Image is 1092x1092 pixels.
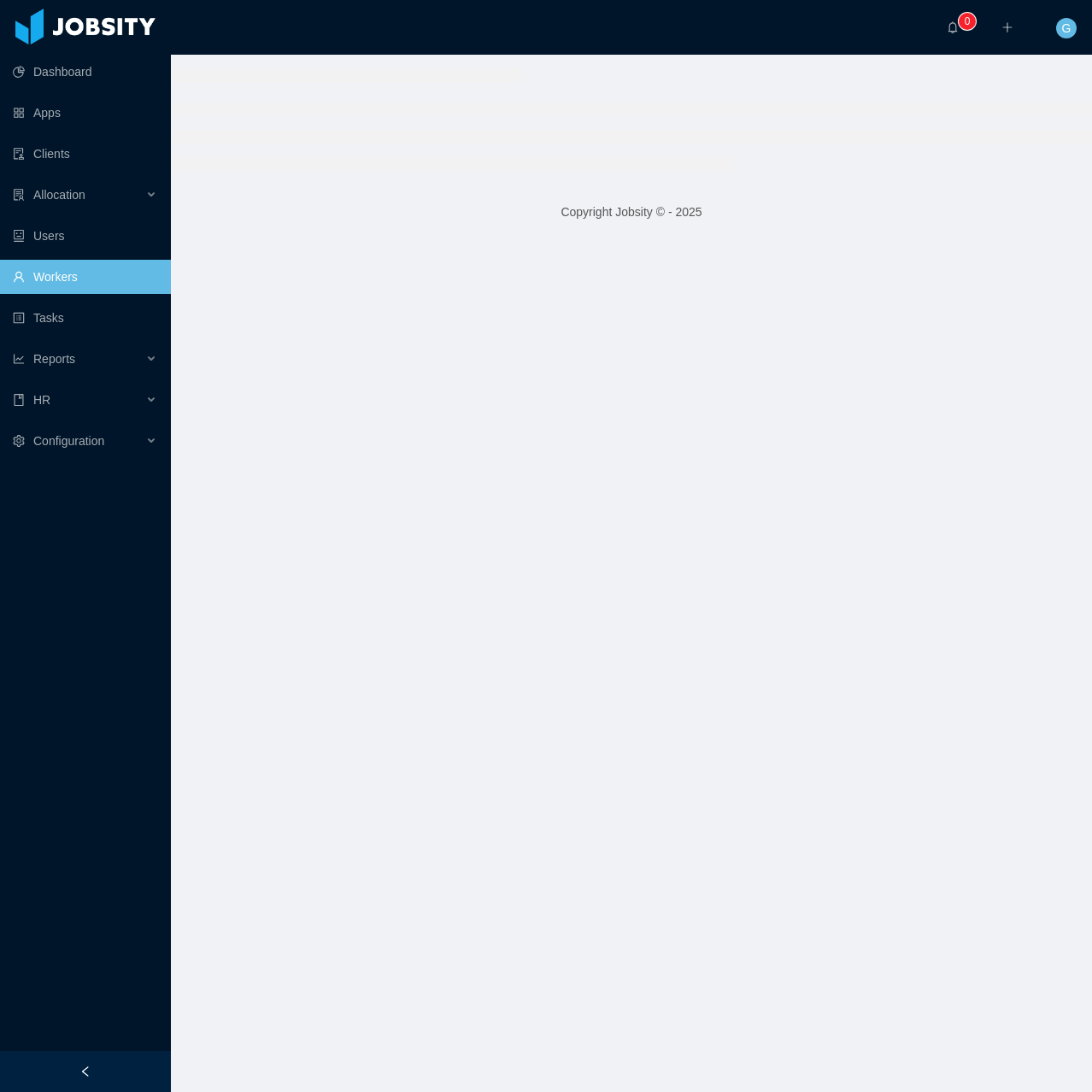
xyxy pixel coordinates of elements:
[33,352,75,366] span: Reports
[13,96,157,130] a: icon: appstoreApps
[13,301,157,335] a: icon: profileTasks
[13,353,25,365] i: icon: line-chart
[1001,21,1013,33] i: icon: plus
[33,393,50,407] span: HR
[33,188,85,202] span: Allocation
[13,260,157,294] a: icon: userWorkers
[13,137,157,171] a: icon: auditClients
[947,21,959,33] i: icon: bell
[1062,18,1071,38] span: G
[13,435,25,447] i: icon: setting
[13,219,157,253] a: icon: robotUsers
[33,434,104,448] span: Configuration
[13,189,25,201] i: icon: solution
[13,55,157,89] a: icon: pie-chartDashboard
[171,183,1092,242] footer: Copyright Jobsity © - 2025
[959,13,976,30] sup: 0
[13,394,25,406] i: icon: book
